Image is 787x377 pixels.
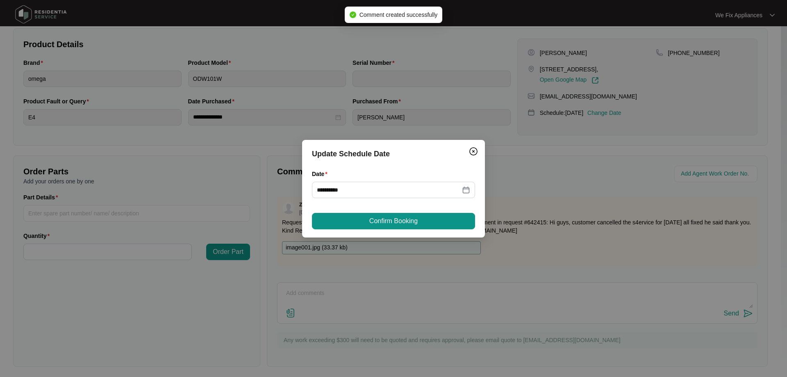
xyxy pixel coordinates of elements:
img: closeCircle [469,146,478,156]
input: Date [317,185,460,194]
label: Date [312,170,331,178]
button: Confirm Booking [312,213,475,229]
button: Close [467,145,480,158]
span: check-circle [350,11,356,18]
span: Comment created successfully [359,11,438,18]
div: Update Schedule Date [312,148,475,160]
span: Confirm Booking [369,216,418,226]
